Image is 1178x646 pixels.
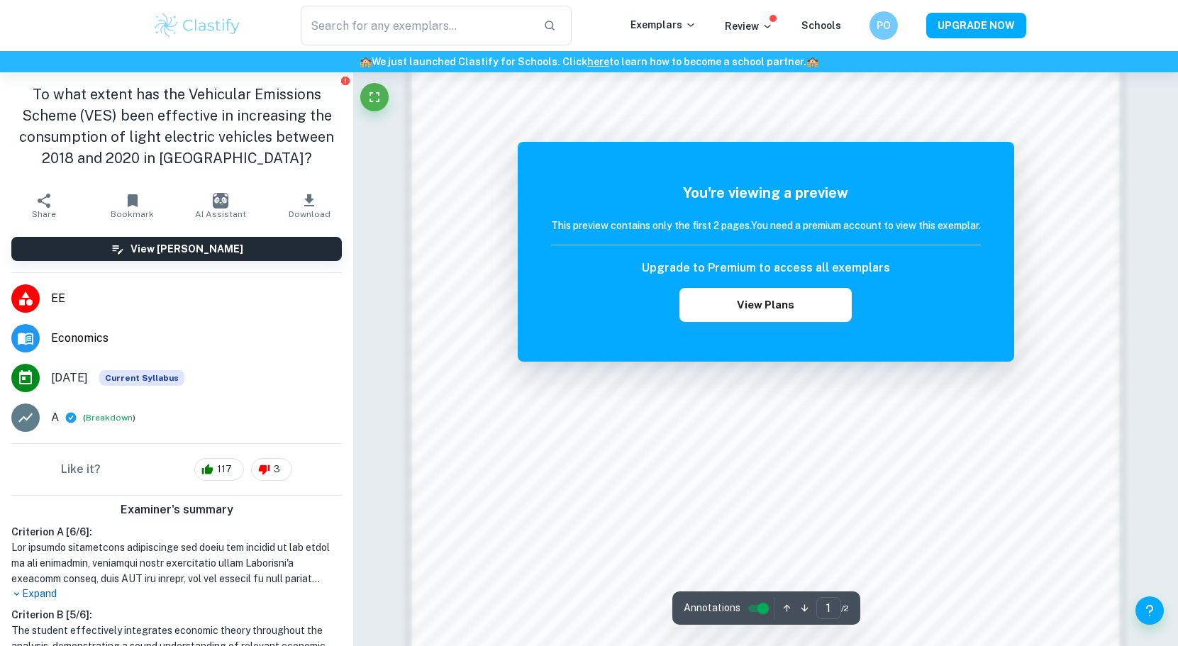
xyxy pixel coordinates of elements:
[289,209,330,219] span: Download
[630,17,696,33] p: Exemplars
[89,186,177,225] button: Bookmark
[806,56,818,67] span: 🏫
[551,218,981,233] h6: This preview contains only the first 2 pages. You need a premium account to view this exemplar.
[684,601,740,616] span: Annotations
[551,182,981,204] h5: You're viewing a preview
[11,84,342,169] h1: To what extent has the Vehicular Emissions Scheme (VES) been effective in increasing the consumpt...
[11,607,342,623] h6: Criterion B [ 5 / 6 ]:
[875,18,891,33] h6: PO
[11,586,342,601] p: Expand
[111,209,154,219] span: Bookmark
[1135,596,1164,625] button: Help and Feedback
[340,75,350,86] button: Report issue
[51,409,59,426] p: A
[801,20,841,31] a: Schools
[195,209,246,219] span: AI Assistant
[86,411,133,424] button: Breakdown
[301,6,533,45] input: Search for any exemplars...
[926,13,1026,38] button: UPGRADE NOW
[725,18,773,34] p: Review
[360,56,372,67] span: 🏫
[209,462,240,477] span: 117
[99,370,184,386] span: Current Syllabus
[642,260,890,277] h6: Upgrade to Premium to access all exemplars
[11,237,342,261] button: View [PERSON_NAME]
[266,462,288,477] span: 3
[11,524,342,540] h6: Criterion A [ 6 / 6 ]:
[99,370,184,386] div: This exemplar is based on the current syllabus. Feel free to refer to it for inspiration/ideas wh...
[6,501,348,518] h6: Examiner's summary
[265,186,354,225] button: Download
[61,461,101,478] h6: Like it?
[213,193,228,208] img: AI Assistant
[587,56,609,67] a: here
[841,602,849,615] span: / 2
[11,540,342,586] h1: Lor ipsumdo sitametcons adipiscinge sed doeiu tem incidid ut lab etdol ma ali enimadmin, veniamqu...
[51,369,88,386] span: [DATE]
[130,241,243,257] h6: View [PERSON_NAME]
[869,11,898,40] button: PO
[51,330,342,347] span: Economics
[177,186,265,225] button: AI Assistant
[3,54,1175,69] h6: We just launched Clastify for Schools. Click to learn how to become a school partner.
[51,290,342,307] span: EE
[152,11,243,40] img: Clastify logo
[679,288,851,322] button: View Plans
[32,209,56,219] span: Share
[360,83,389,111] button: Fullscreen
[83,411,135,425] span: ( )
